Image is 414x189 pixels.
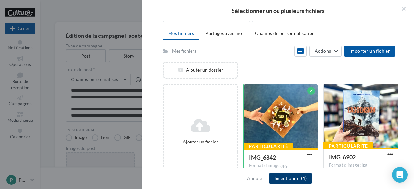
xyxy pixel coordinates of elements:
button: Actions [309,46,342,57]
span: Champs de personnalisation [255,30,315,36]
h2: Sélectionner un ou plusieurs fichiers [153,8,404,14]
span: Mes fichiers [168,30,194,36]
div: Open Intercom Messenger [392,167,408,183]
div: Particularité [323,142,373,150]
button: Sélectionner(1) [269,173,312,184]
span: IMG_6842 [249,154,276,161]
div: Format d'image: jpg [329,163,393,168]
span: Importer un fichier [349,48,390,54]
span: (1) [301,175,307,181]
span: Actions [315,48,331,54]
div: Format d'image: jpg [249,163,312,169]
div: Ajouter un dossier [164,67,237,73]
div: Ajouter un fichier [167,139,234,145]
div: Mes fichiers [172,48,196,54]
span: Partagés avec moi [205,30,244,36]
button: Importer un fichier [344,46,395,57]
button: Annuler [245,174,267,182]
span: IMG_6902 [329,153,356,161]
div: Particularité [244,143,293,150]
